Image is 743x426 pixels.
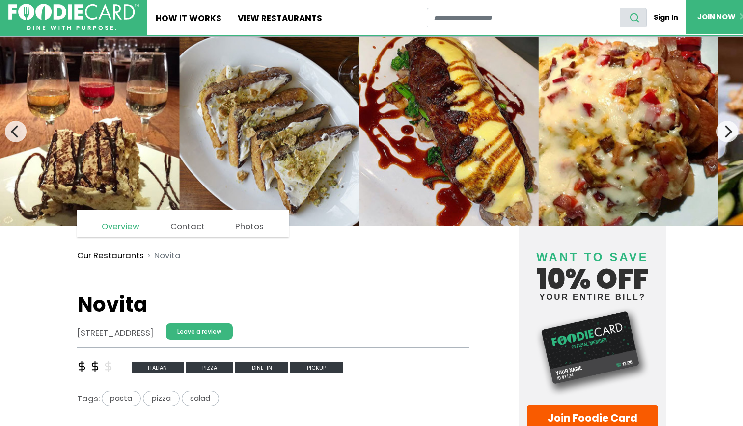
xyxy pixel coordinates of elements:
[620,8,646,27] button: search
[527,238,658,301] h4: 10% off
[290,361,342,373] a: Pickup
[227,216,273,237] a: Photos
[235,361,290,373] a: Dine-in
[77,249,144,262] a: Our Restaurants
[77,327,154,339] address: [STREET_ADDRESS]
[144,249,181,262] li: Novita
[143,392,182,404] a: pizza
[235,362,288,373] span: Dine-in
[182,392,220,404] a: salad
[182,391,220,406] span: salad
[102,391,141,406] span: pasta
[143,391,180,406] span: pizza
[427,8,620,27] input: restaurant search
[77,391,469,411] div: Tags:
[100,392,143,404] a: pasta
[166,323,233,339] a: Leave a review
[290,362,342,373] span: Pickup
[132,361,186,373] a: italian
[716,121,738,142] button: Next
[186,361,235,373] a: pizza
[77,243,469,268] nav: breadcrumb
[77,210,289,238] nav: page links
[186,362,233,373] span: pizza
[527,306,658,397] img: Foodie Card
[8,4,139,30] img: FoodieCard; Eat, Drink, Save, Donate
[647,8,686,27] a: Sign In
[132,362,184,373] span: italian
[162,216,213,237] a: Contact
[527,293,658,301] small: your entire bill?
[5,121,27,142] button: Previous
[536,250,648,264] span: Want to save
[93,216,148,237] a: Overview
[77,293,469,317] h1: Novita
